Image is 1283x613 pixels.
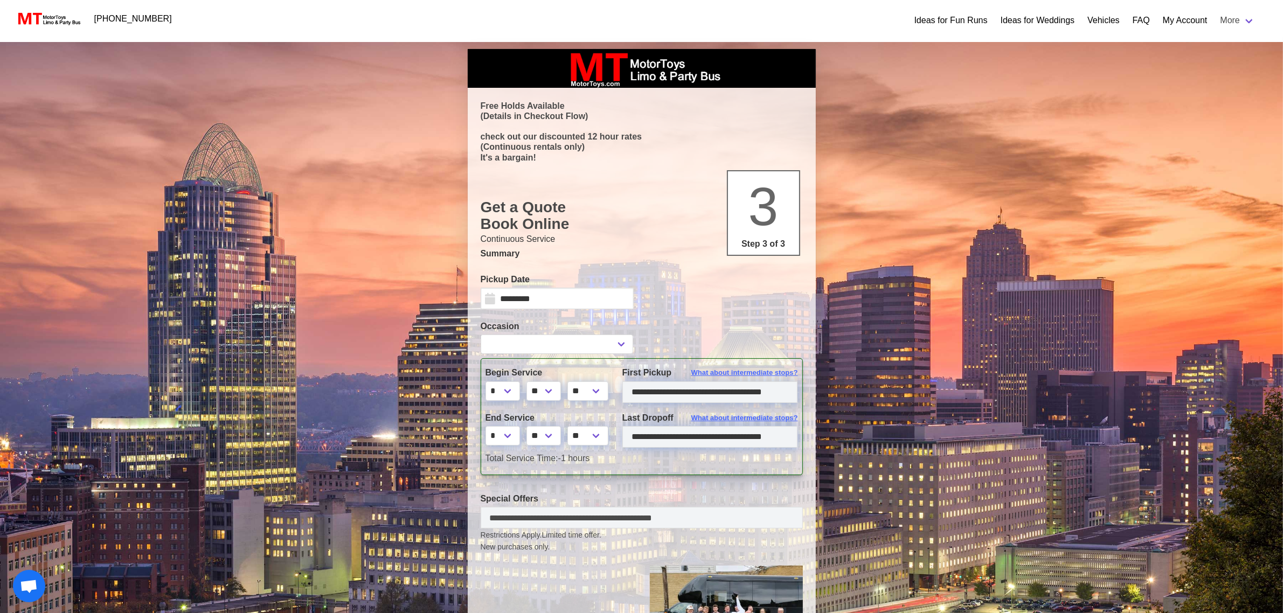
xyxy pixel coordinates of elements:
[486,412,606,424] label: End Service
[481,101,803,111] p: Free Holds Available
[481,199,803,233] h1: Get a Quote Book Online
[1133,14,1150,27] a: FAQ
[481,233,803,246] p: Continuous Service
[481,320,634,333] label: Occasion
[1214,10,1261,31] a: More
[15,11,81,26] img: MotorToys Logo
[1163,14,1208,27] a: My Account
[481,541,803,553] span: New purchases only.
[561,49,723,88] img: box_logo_brand.jpeg
[486,366,606,379] label: Begin Service
[481,492,803,505] label: Special Offers
[1001,14,1075,27] a: Ideas for Weddings
[914,14,988,27] a: Ideas for Fun Runs
[481,142,803,152] p: (Continuous rentals only)
[481,273,634,286] label: Pickup Date
[477,452,806,465] div: -1 hours
[748,176,779,236] span: 3
[481,152,803,163] p: It's a bargain!
[622,413,674,422] span: Last Dropoff
[622,368,672,377] span: First Pickup
[542,530,601,541] span: Limited time offer.
[481,111,803,121] p: (Details in Checkout Flow)
[1087,14,1120,27] a: Vehicles
[691,367,798,378] span: What about intermediate stops?
[486,454,558,463] span: Total Service Time:
[732,238,795,250] p: Step 3 of 3
[481,131,803,142] p: check out our discounted 12 hour rates
[13,570,45,602] div: Open chat
[691,413,798,423] span: What about intermediate stops?
[88,8,178,30] a: [PHONE_NUMBER]
[481,247,803,260] p: Summary
[481,531,803,553] small: Restrictions Apply.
